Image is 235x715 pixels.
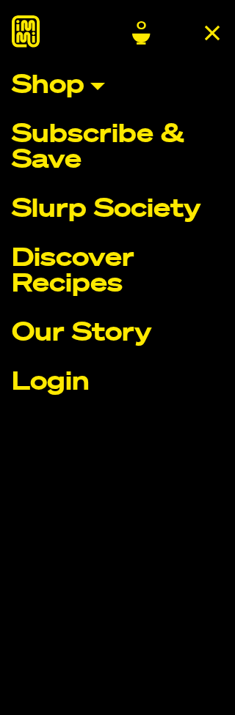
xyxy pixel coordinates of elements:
a: 0 [132,17,151,42]
a: Discover Recipes [12,246,223,297]
iframe: Marketing Popup [7,648,138,708]
button: close menu [199,26,223,40]
a: Our Story [12,321,223,347]
span: 0 [137,17,146,30]
a: Subscribe & Save [12,122,223,174]
a: Slurp Society [12,197,223,223]
a: Shop [12,73,223,99]
a: Login [12,370,223,396]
